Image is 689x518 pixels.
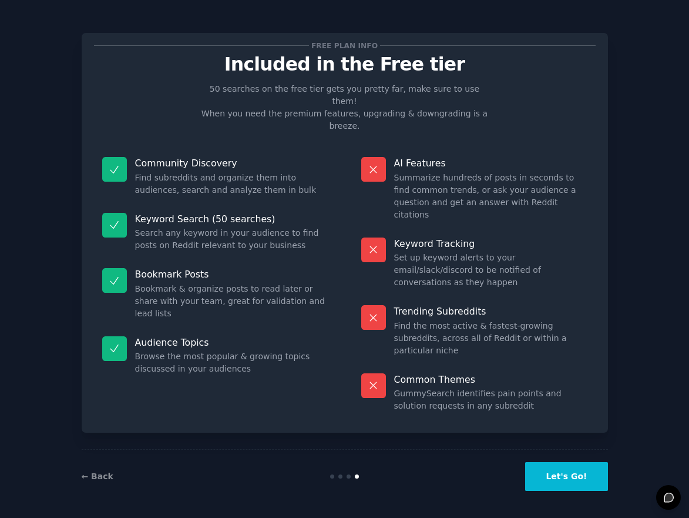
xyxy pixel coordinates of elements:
p: AI Features [394,157,587,169]
p: Common Themes [394,373,587,386]
p: Bookmark Posts [135,268,328,280]
dd: Search any keyword in your audience to find posts on Reddit relevant to your business [135,227,328,252]
span: Free plan info [309,39,379,52]
dd: GummySearch identifies pain points and solution requests in any subreddit [394,387,587,412]
dd: Summarize hundreds of posts in seconds to find common trends, or ask your audience a question and... [394,172,587,221]
p: Community Discovery [135,157,328,169]
button: Let's Go! [525,462,607,491]
p: Included in the Free tier [94,54,596,75]
dd: Bookmark & organize posts to read later or share with your team, great for validation and lead lists [135,283,328,320]
dd: Browse the most popular & growing topics discussed in your audiences [135,350,328,375]
dd: Find subreddits and organize them into audiences, search and analyze them in bulk [135,172,328,196]
dd: Set up keyword alerts to your email/slack/discord to be notified of conversations as they happen [394,252,587,289]
p: Keyword Tracking [394,238,587,250]
p: Keyword Search (50 searches) [135,213,328,225]
p: 50 searches on the free tier gets you pretty far, make sure to use them! When you need the premiu... [197,83,493,132]
p: Trending Subreddits [394,305,587,318]
a: ← Back [82,472,113,481]
dd: Find the most active & fastest-growing subreddits, across all of Reddit or within a particular niche [394,320,587,357]
p: Audience Topics [135,336,328,349]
